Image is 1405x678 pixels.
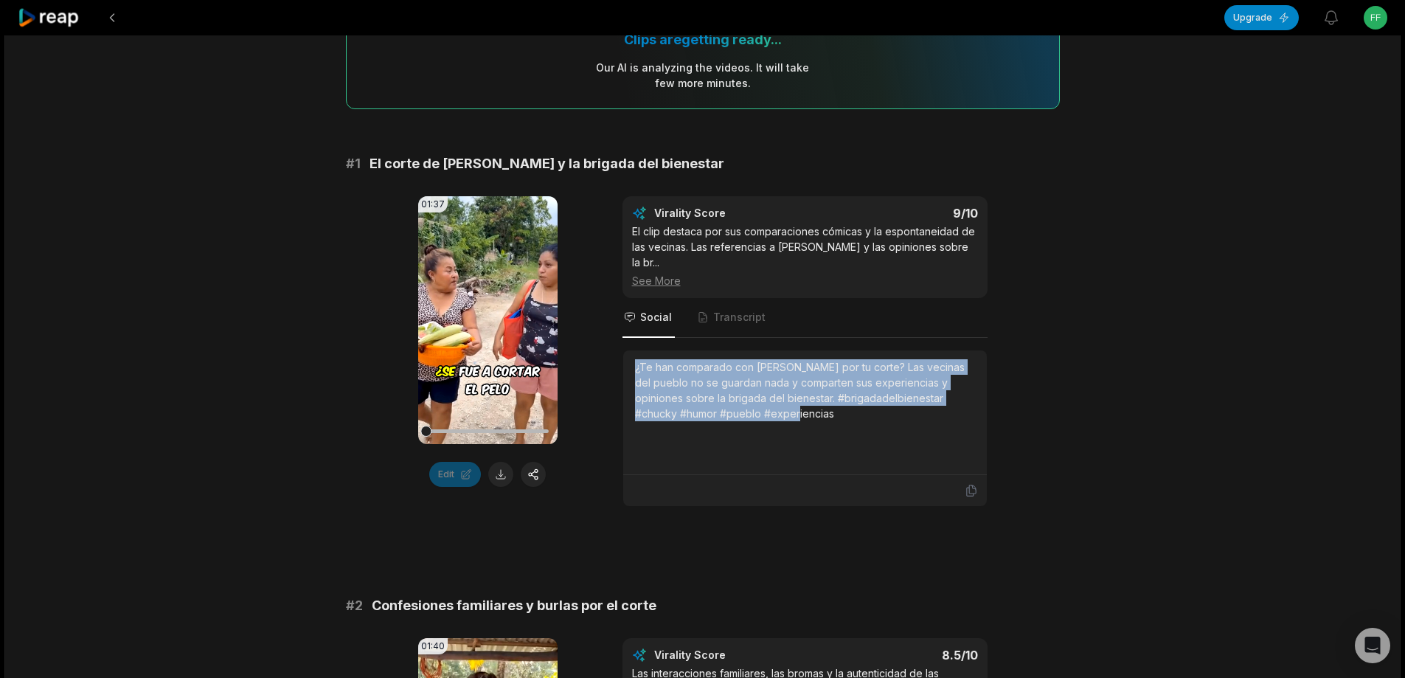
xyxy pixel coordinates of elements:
[595,60,810,91] div: Our AI is analyzing the video s . It will take few more minutes.
[622,298,988,338] nav: Tabs
[429,462,481,487] button: Edit
[654,206,813,221] div: Virality Score
[640,310,672,325] span: Social
[1355,628,1390,663] div: Open Intercom Messenger
[346,595,363,616] span: # 2
[346,153,361,174] span: # 1
[819,206,978,221] div: 9 /10
[713,310,766,325] span: Transcript
[624,31,782,48] div: Clips are getting ready...
[819,648,978,663] div: 8.5 /10
[632,224,978,288] div: El clip destaca por sus comparaciones cómicas y la espontaneidad de las vecinas. Las referencias ...
[632,273,978,288] div: See More
[635,359,975,421] div: ¿Te han comparado con [PERSON_NAME] por tu corte? Las vecinas del pueblo no se guardan nada y com...
[418,196,558,444] video: Your browser does not support mp4 format.
[372,595,656,616] span: Confesiones familiares y burlas por el corte
[370,153,724,174] span: El corte de [PERSON_NAME] y la brigada del bienestar
[654,648,813,663] div: Virality Score
[1224,5,1299,30] button: Upgrade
